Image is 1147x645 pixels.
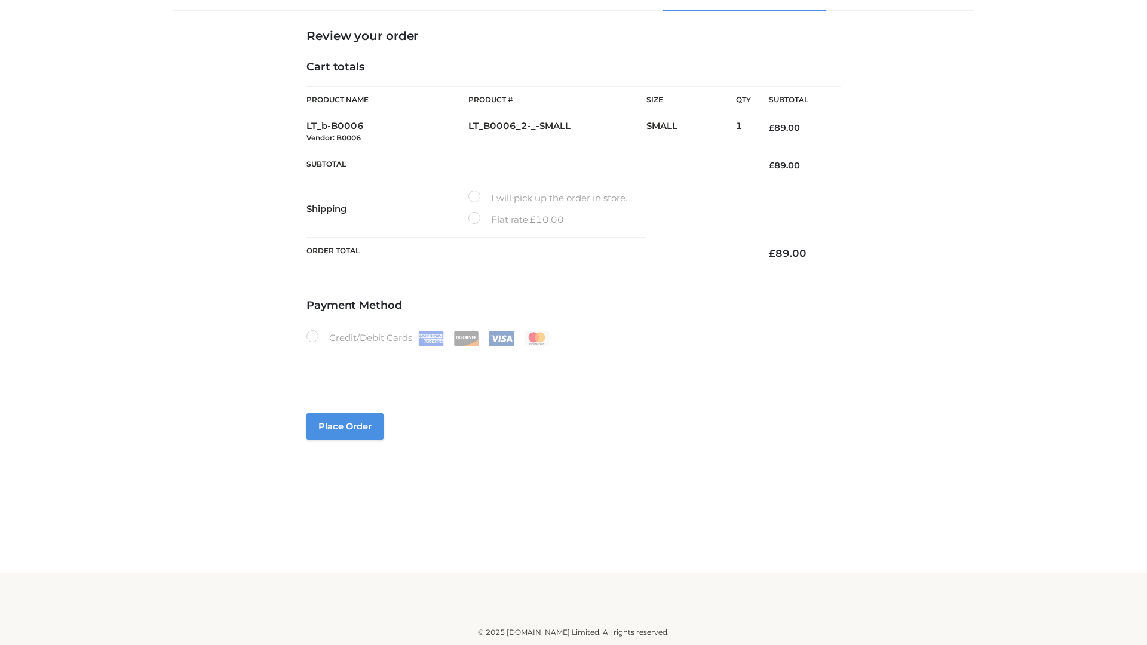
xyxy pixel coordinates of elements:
button: Place order [306,413,384,440]
h4: Cart totals [306,61,841,74]
small: Vendor: B0006 [306,133,361,142]
td: LT_B0006_2-_-SMALL [468,113,646,151]
img: Amex [418,331,444,346]
label: Flat rate: [468,212,564,228]
td: 1 [736,113,751,151]
img: Mastercard [524,331,550,346]
th: Size [646,87,730,113]
bdi: 89.00 [769,247,806,259]
img: Discover [453,331,479,346]
label: Credit/Debit Cards [306,330,551,346]
th: Order Total [306,238,751,269]
h3: Review your order [306,29,841,43]
td: SMALL [646,113,736,151]
div: © 2025 [DOMAIN_NAME] Limited. All rights reserved. [177,626,970,638]
th: Qty [736,86,751,113]
bdi: 10.00 [530,214,564,225]
label: I will pick up the order in store. [468,191,627,206]
td: LT_b-B0006 [306,113,468,151]
span: £ [769,247,775,259]
th: Subtotal [306,150,751,180]
th: Product # [468,86,646,113]
bdi: 89.00 [769,122,800,133]
th: Shipping [306,180,468,238]
h4: Payment Method [306,299,841,312]
span: £ [769,160,774,171]
span: £ [530,214,536,225]
img: Visa [489,331,514,346]
th: Subtotal [751,87,841,113]
iframe: Secure payment input frame [304,344,838,388]
bdi: 89.00 [769,160,800,171]
span: £ [769,122,774,133]
th: Product Name [306,86,468,113]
